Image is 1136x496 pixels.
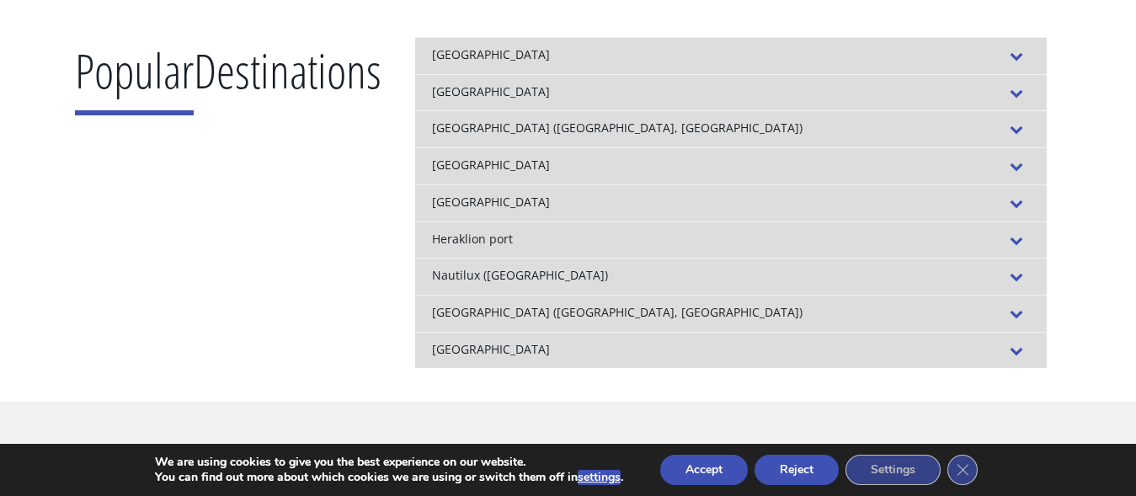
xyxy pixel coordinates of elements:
div: [GEOGRAPHIC_DATA] [415,184,1047,221]
span: Popular [75,38,194,115]
div: Nautilux ([GEOGRAPHIC_DATA]) [415,258,1047,295]
div: [GEOGRAPHIC_DATA] [415,37,1047,74]
div: [GEOGRAPHIC_DATA] ([GEOGRAPHIC_DATA], [GEOGRAPHIC_DATA]) [415,110,1047,147]
div: [GEOGRAPHIC_DATA] [415,74,1047,111]
button: settings [578,470,621,485]
p: We are using cookies to give you the best experience on our website. [155,455,623,470]
button: Accept [660,455,748,485]
button: Close GDPR Cookie Banner [947,455,978,485]
div: [GEOGRAPHIC_DATA] ([GEOGRAPHIC_DATA], [GEOGRAPHIC_DATA]) [415,295,1047,332]
button: Reject [755,455,839,485]
div: Heraklion port [415,221,1047,259]
div: [GEOGRAPHIC_DATA] [415,147,1047,184]
p: You can find out more about which cookies we are using or switch them off in . [155,470,623,485]
button: Settings [845,455,941,485]
div: [GEOGRAPHIC_DATA] [415,332,1047,369]
h2: Destinations [75,37,381,128]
